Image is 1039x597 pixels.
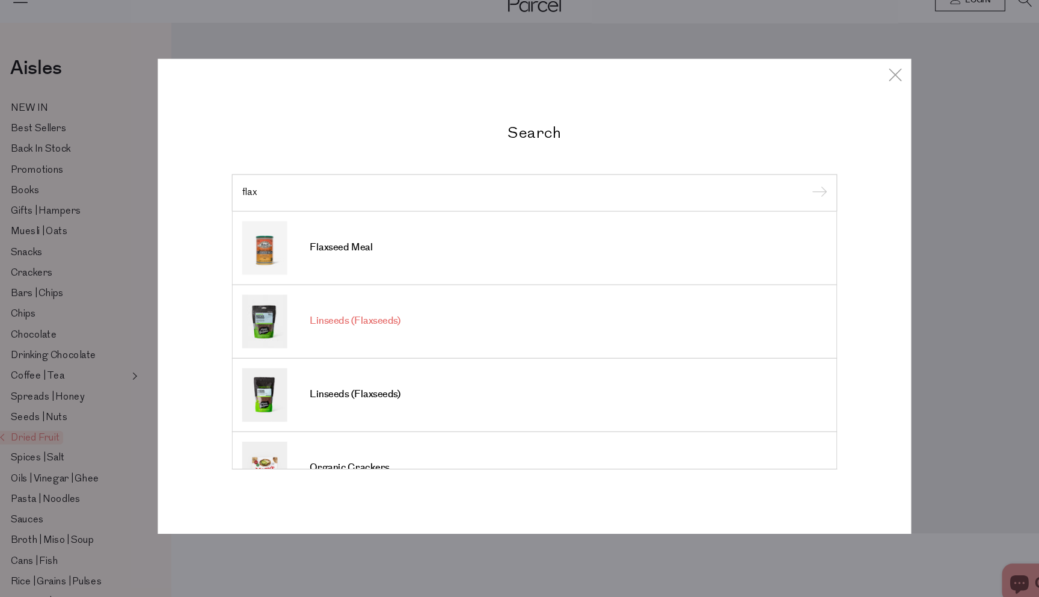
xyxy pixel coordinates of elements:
[247,297,792,347] a: Linseeds (Flaxseeds)
[310,385,394,397] span: Linseeds (Flaxseeds)
[247,365,792,415] a: Linseeds (Flaxseeds)
[247,297,289,347] img: Linseeds (Flaxseeds)
[247,434,792,484] a: Organic Crackers
[247,434,289,484] img: Organic Crackers
[310,316,394,328] span: Linseeds (Flaxseeds)
[310,247,369,259] span: Flaxseed Meal
[247,228,289,278] img: Flaxseed Meal
[237,137,802,155] h2: Search
[247,365,289,415] img: Linseeds (Flaxseeds)
[310,453,384,465] span: Organic Crackers
[247,228,792,278] a: Flaxseed Meal
[247,197,792,206] input: Search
